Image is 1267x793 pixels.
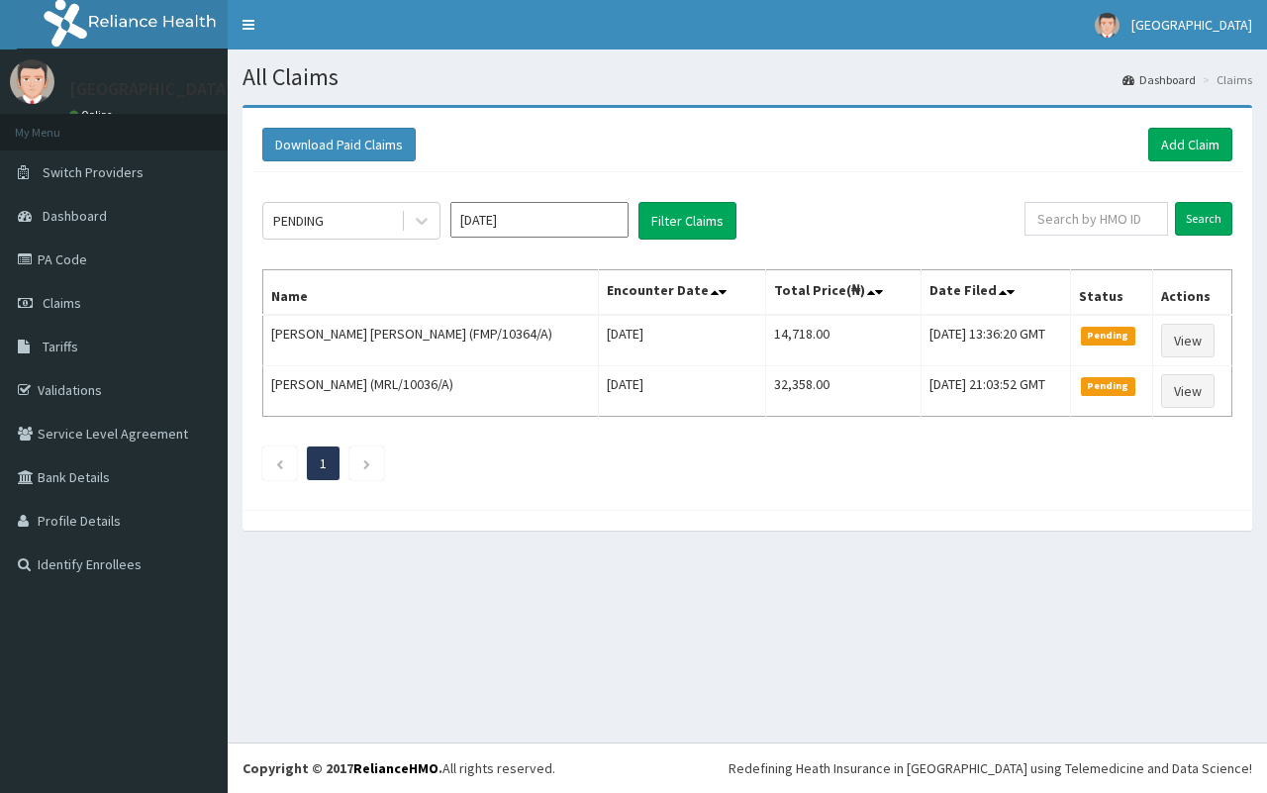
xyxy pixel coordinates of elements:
[766,315,922,366] td: 14,718.00
[243,759,442,777] strong: Copyright © 2017 .
[1161,374,1215,408] a: View
[1081,377,1135,395] span: Pending
[921,315,1070,366] td: [DATE] 13:36:20 GMT
[638,202,736,240] button: Filter Claims
[766,366,922,417] td: 32,358.00
[599,270,766,316] th: Encounter Date
[243,64,1252,90] h1: All Claims
[1198,71,1252,88] li: Claims
[263,366,599,417] td: [PERSON_NAME] (MRL/10036/A)
[599,366,766,417] td: [DATE]
[228,743,1267,793] footer: All rights reserved.
[1148,128,1232,161] a: Add Claim
[1161,324,1215,357] a: View
[921,366,1070,417] td: [DATE] 21:03:52 GMT
[262,128,416,161] button: Download Paid Claims
[263,270,599,316] th: Name
[1024,202,1168,236] input: Search by HMO ID
[353,759,439,777] a: RelianceHMO
[273,211,324,231] div: PENDING
[320,454,327,472] a: Page 1 is your current page
[921,270,1070,316] th: Date Filed
[43,163,144,181] span: Switch Providers
[1131,16,1252,34] span: [GEOGRAPHIC_DATA]
[1095,13,1120,38] img: User Image
[450,202,629,238] input: Select Month and Year
[43,338,78,355] span: Tariffs
[43,294,81,312] span: Claims
[1081,327,1135,345] span: Pending
[766,270,922,316] th: Total Price(₦)
[1152,270,1231,316] th: Actions
[263,315,599,366] td: [PERSON_NAME] [PERSON_NAME] (FMP/10364/A)
[599,315,766,366] td: [DATE]
[10,59,54,104] img: User Image
[275,454,284,472] a: Previous page
[69,80,233,98] p: [GEOGRAPHIC_DATA]
[1175,202,1232,236] input: Search
[69,108,117,122] a: Online
[43,207,107,225] span: Dashboard
[1122,71,1196,88] a: Dashboard
[362,454,371,472] a: Next page
[1071,270,1153,316] th: Status
[729,758,1252,778] div: Redefining Heath Insurance in [GEOGRAPHIC_DATA] using Telemedicine and Data Science!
